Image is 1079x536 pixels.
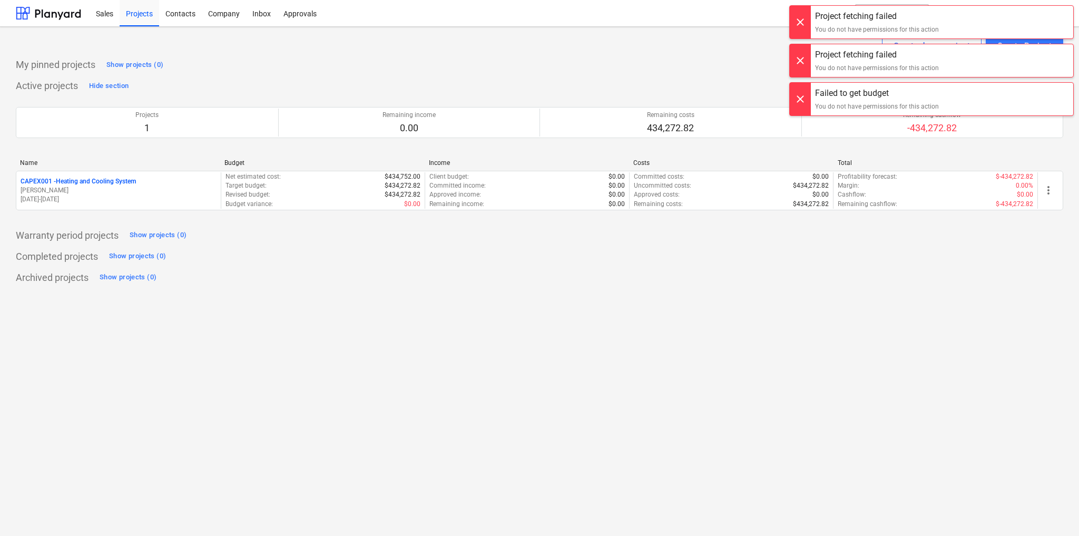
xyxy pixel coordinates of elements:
p: Cashflow : [838,190,866,199]
button: Show projects (0) [104,56,166,73]
p: Warranty period projects [16,229,119,242]
div: Hide section [89,80,129,92]
p: Remaining income : [429,200,484,209]
p: Profitability forecast : [838,172,897,181]
div: You do not have permissions for this action [815,102,939,111]
p: $0.00 [609,190,625,199]
p: $434,272.82 [385,190,420,199]
span: more_vert [1042,184,1055,197]
p: CAPEX001 - Heating and Cooling System [21,177,136,186]
p: 0.00% [1016,181,1033,190]
p: Committed costs : [634,172,684,181]
div: Show projects (0) [130,229,187,241]
p: [PERSON_NAME] [21,186,217,195]
p: Active projects [16,80,78,92]
p: Committed income : [429,181,486,190]
div: Failed to get budget [815,87,939,100]
iframe: Chat Widget [1026,485,1079,536]
p: $0.00 [609,200,625,209]
p: My pinned projects [16,59,95,71]
p: $0.00 [1017,190,1033,199]
p: $434,272.82 [793,200,829,209]
div: You do not have permissions for this action [815,25,939,34]
button: Show projects (0) [127,227,189,244]
p: Budget variance : [225,200,273,209]
p: $434,272.82 [793,181,829,190]
button: Hide section [86,77,131,94]
p: Projects [135,111,159,120]
p: Completed projects [16,250,98,263]
div: Total [838,159,1034,167]
div: Costs [633,159,829,167]
p: Archived projects [16,271,89,284]
p: $-434,272.82 [996,200,1033,209]
div: CAPEX001 -Heating and Cooling System[PERSON_NAME][DATE]-[DATE] [21,177,217,204]
p: $0.00 [609,181,625,190]
p: $0.00 [812,190,829,199]
div: Budget [224,159,420,167]
p: Uncommitted costs : [634,181,691,190]
p: 1 [135,122,159,134]
p: Approved income : [429,190,481,199]
p: Remaining cashflow : [838,200,897,209]
p: Net estimated cost : [225,172,281,181]
div: Show projects (0) [109,250,166,262]
p: $0.00 [609,172,625,181]
p: [DATE] - [DATE] [21,195,217,204]
p: 0.00 [382,122,436,134]
button: Show projects (0) [97,269,159,286]
button: Show projects (0) [106,248,169,265]
p: $-434,272.82 [996,172,1033,181]
p: Client budget : [429,172,469,181]
p: Remaining costs [647,111,694,120]
p: Remaining income [382,111,436,120]
p: $0.00 [404,200,420,209]
div: Show projects (0) [106,59,163,71]
p: -434,272.82 [903,122,961,134]
div: Project fetching failed [815,48,939,61]
p: Target budget : [225,181,267,190]
div: You do not have permissions for this action [815,63,939,73]
p: $434,272.82 [385,181,420,190]
p: $0.00 [812,172,829,181]
div: Name [20,159,216,167]
p: Approved costs : [634,190,680,199]
p: Margin : [838,181,859,190]
div: Show projects (0) [100,271,156,284]
p: Remaining costs : [634,200,683,209]
p: Revised budget : [225,190,270,199]
p: $434,752.00 [385,172,420,181]
div: Income [429,159,625,167]
p: 434,272.82 [647,122,694,134]
div: Project fetching failed [815,10,939,23]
